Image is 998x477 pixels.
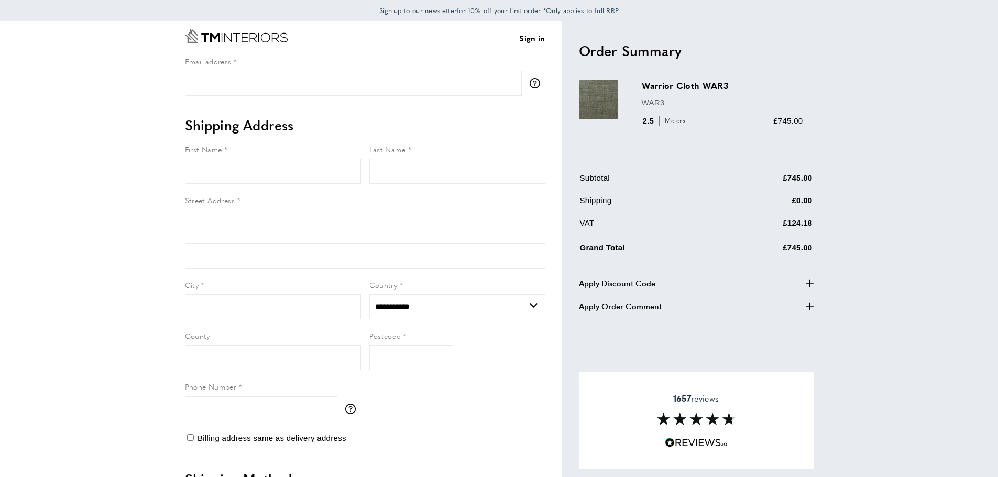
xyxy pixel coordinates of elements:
h2: Order Summary [579,41,814,60]
span: Phone Number [185,381,237,392]
td: £0.00 [721,194,813,215]
td: Shipping [580,194,720,215]
img: Warrior Cloth WAR3 [579,80,618,119]
td: £745.00 [721,239,813,262]
span: Meters [659,116,688,126]
span: City [185,280,199,290]
td: Subtotal [580,172,720,192]
strong: 1657 [673,392,691,404]
a: Sign in [519,32,545,45]
a: Sign up to our newsletter [379,5,457,16]
button: More information [345,404,361,414]
td: VAT [580,217,720,237]
span: reviews [673,393,719,404]
span: First Name [185,144,222,154]
span: Sign up to our newsletter [379,6,457,15]
span: Email address [185,56,232,66]
div: 2.5 [642,115,689,127]
span: Postcode [369,330,401,341]
span: Apply Discount Code [579,277,655,290]
span: Country [369,280,398,290]
td: £745.00 [721,172,813,192]
span: Street Address [185,195,235,205]
a: Go to Home page [185,29,288,43]
button: More information [530,78,545,88]
span: for 10% off your first order *Only applies to full RRP [379,6,619,15]
h3: Warrior Cloth WAR3 [642,80,803,92]
span: £745.00 [773,116,803,125]
h2: Shipping Address [185,116,545,135]
td: Grand Total [580,239,720,262]
span: Billing address same as delivery address [198,434,346,442]
p: WAR3 [642,96,803,109]
span: Apply Order Comment [579,300,662,313]
img: Reviews.io 5 stars [665,438,728,448]
img: Reviews section [657,413,736,425]
td: £124.18 [721,217,813,237]
input: Billing address same as delivery address [187,434,194,441]
span: County [185,330,210,341]
span: Last Name [369,144,406,154]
